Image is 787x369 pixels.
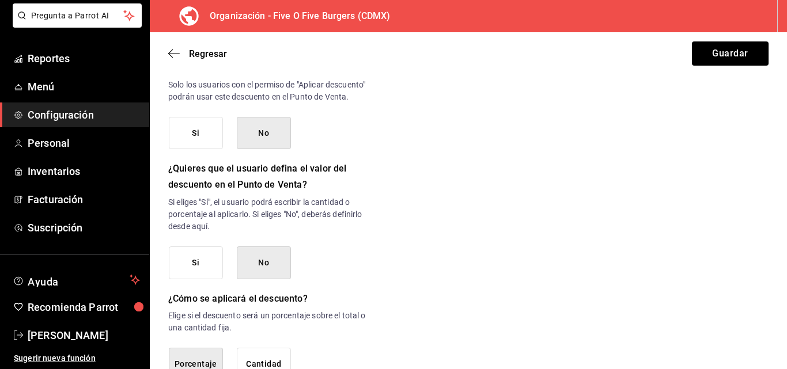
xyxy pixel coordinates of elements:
[168,310,368,334] p: Elige si el descuento será un porcentaje sobre el total o una cantidad fija.
[168,79,368,103] p: Solo los usuarios con el permiso de "Aplicar descuento" podrán usar este descuento en el Punto de...
[169,246,223,279] button: Si
[168,291,368,307] h6: ¿Cómo se aplicará el descuento?
[28,192,140,207] span: Facturación
[28,51,140,66] span: Reportes
[169,117,223,150] button: Si
[31,10,124,22] span: Pregunta a Parrot AI
[28,79,140,94] span: Menú
[692,41,769,66] button: Guardar
[13,3,142,28] button: Pregunta a Parrot AI
[28,328,140,343] span: [PERSON_NAME]
[28,273,125,287] span: Ayuda
[28,299,140,315] span: Recomienda Parrot
[8,18,142,30] a: Pregunta a Parrot AI
[189,48,227,59] span: Regresar
[168,48,227,59] button: Regresar
[28,135,140,151] span: Personal
[28,107,140,123] span: Configuración
[200,9,390,23] h3: Organización - Five O Five Burgers (CDMX)
[168,161,368,193] h6: ¿Quieres que el usuario defina el valor del descuento en el Punto de Venta?
[237,246,291,279] button: No
[28,163,140,179] span: Inventarios
[14,352,140,364] span: Sugerir nueva función
[168,196,368,233] p: Si eliges "Sí", el usuario podrá escribir la cantidad o porcentaje al aplicarlo. Si eliges "No", ...
[237,117,291,150] button: No
[28,220,140,235] span: Suscripción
